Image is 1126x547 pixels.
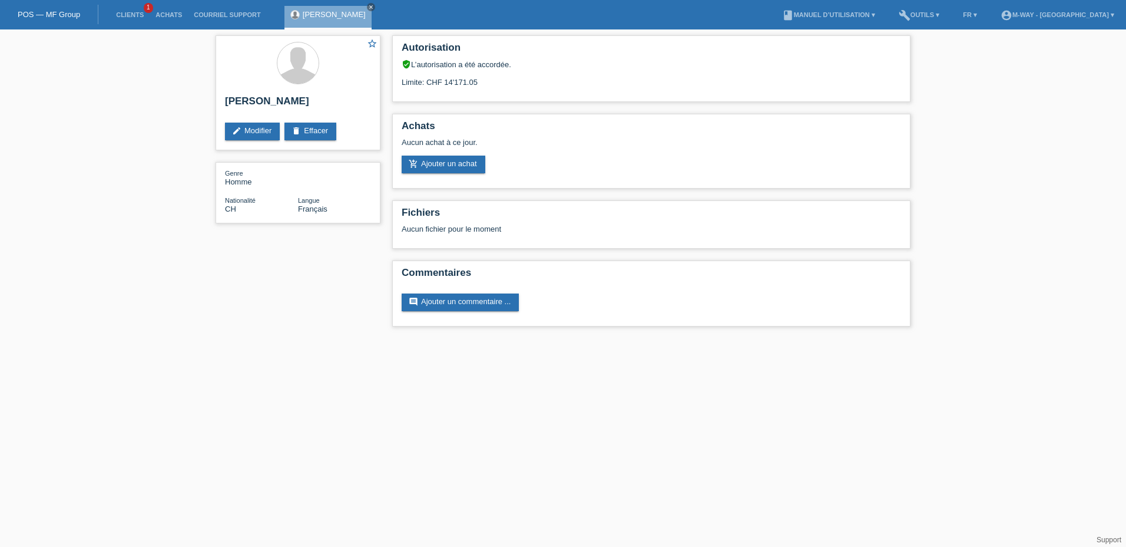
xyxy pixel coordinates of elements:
div: Homme [225,169,298,186]
i: star_border [367,38,377,49]
span: 1 [144,3,153,13]
h2: Achats [402,120,901,138]
h2: [PERSON_NAME] [225,95,371,113]
a: deleteEffacer [284,123,336,140]
a: account_circlem-way - [GEOGRAPHIC_DATA] ▾ [995,11,1120,18]
i: build [899,9,910,21]
a: POS — MF Group [18,10,80,19]
i: book [782,9,794,21]
a: star_border [367,38,377,51]
i: account_circle [1001,9,1012,21]
span: Nationalité [225,197,256,204]
i: comment [409,297,418,307]
span: Suisse [225,205,236,213]
i: verified_user [402,60,411,69]
a: close [367,3,375,11]
a: [PERSON_NAME] [303,10,366,19]
a: bookManuel d’utilisation ▾ [776,11,881,18]
a: Support [1097,536,1121,544]
span: Langue [298,197,320,204]
a: Clients [110,11,150,18]
h2: Commentaires [402,267,901,285]
a: commentAjouter un commentaire ... [402,294,519,311]
a: FR ▾ [957,11,983,18]
span: Français [298,205,327,213]
h2: Fichiers [402,207,901,225]
h2: Autorisation [402,42,901,60]
a: buildOutils ▾ [893,11,945,18]
i: close [368,4,374,10]
i: add_shopping_cart [409,159,418,169]
i: edit [232,126,241,136]
div: Limite: CHF 14'171.05 [402,69,901,87]
div: L’autorisation a été accordée. [402,60,901,69]
i: delete [292,126,301,136]
span: Genre [225,170,243,177]
a: add_shopping_cartAjouter un achat [402,156,485,173]
a: Courriel Support [188,11,266,18]
a: editModifier [225,123,280,140]
a: Achats [150,11,188,18]
div: Aucun achat à ce jour. [402,138,901,156]
div: Aucun fichier pour le moment [402,225,761,233]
